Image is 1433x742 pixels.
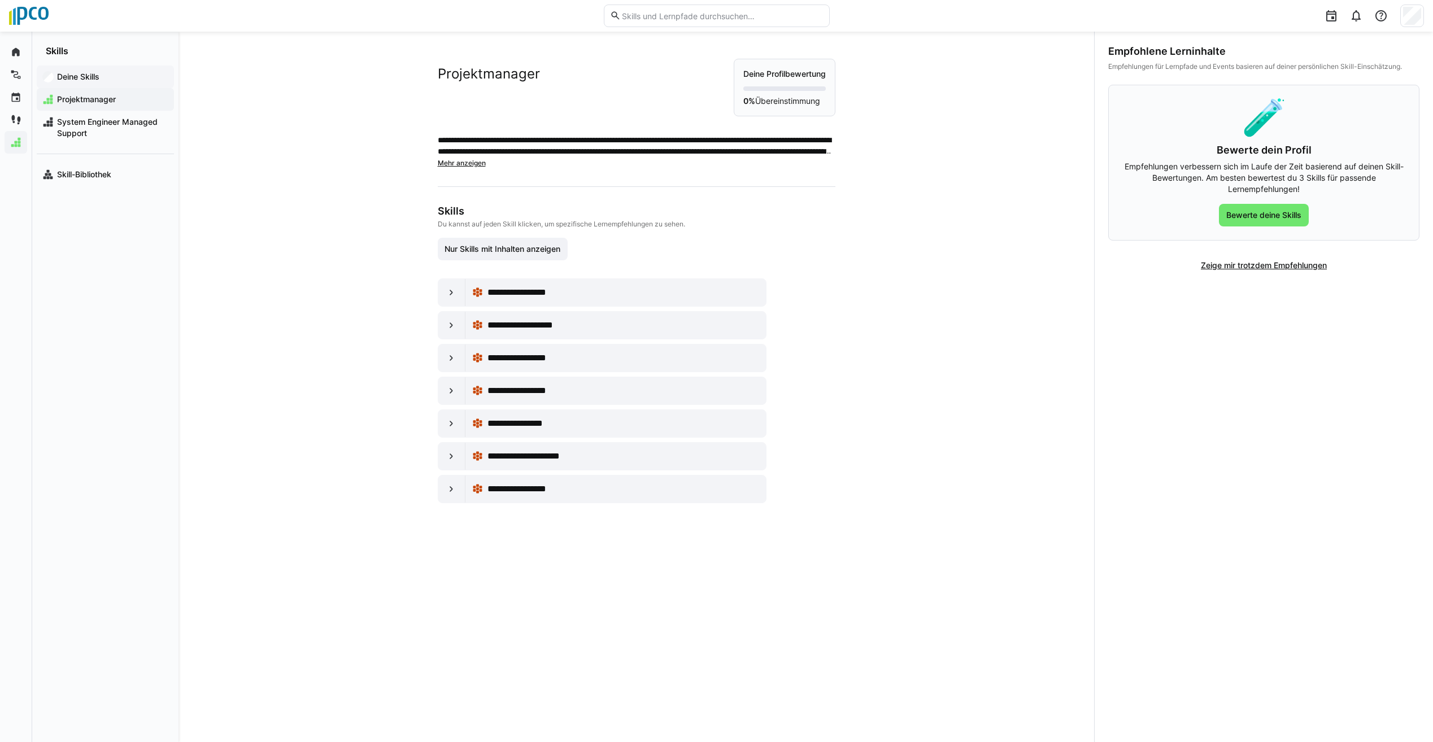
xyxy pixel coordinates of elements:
h3: Bewerte dein Profil [1122,144,1405,156]
p: Deine Profilbewertung [743,68,826,80]
p: Du kannst auf jeden Skill klicken, um spezifische Lernempfehlungen zu sehen. [438,220,833,229]
span: Zeige mir trotzdem Empfehlungen [1199,260,1329,271]
span: Bewerte deine Skills [1225,209,1303,221]
div: 🧪 [1122,99,1405,135]
span: Projektmanager [55,94,168,105]
h3: Skills [438,205,833,217]
span: Mehr anzeigen [438,159,486,167]
p: Übereinstimmung [743,95,826,107]
button: Bewerte deine Skills [1219,204,1309,226]
button: Nur Skills mit Inhalten anzeigen [438,238,568,260]
h2: Projektmanager [438,66,540,82]
p: Empfehlungen verbessern sich im Laufe der Zeit basierend auf deinen Skill-Bewertungen. Am besten ... [1122,161,1405,195]
input: Skills und Lernpfade durchsuchen… [621,11,823,21]
strong: 0% [743,96,755,106]
div: Empfohlene Lerninhalte [1108,45,1419,58]
button: Zeige mir trotzdem Empfehlungen [1194,254,1334,277]
span: Nur Skills mit Inhalten anzeigen [443,243,562,255]
div: Empfehlungen für Lernpfade und Events basieren auf deiner persönlichen Skill-Einschätzung. [1108,62,1419,71]
span: System Engineer Managed Support [55,116,168,139]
